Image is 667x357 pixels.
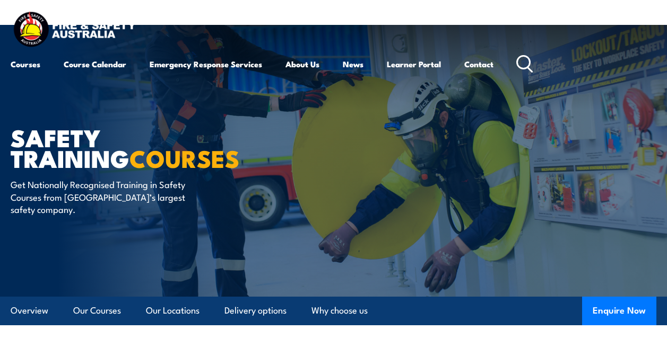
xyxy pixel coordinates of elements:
a: Overview [11,297,48,325]
a: Course Calendar [64,51,126,77]
a: Delivery options [224,297,287,325]
a: News [343,51,363,77]
a: Our Locations [146,297,200,325]
a: Learner Portal [387,51,441,77]
h1: Safety Training [11,127,273,168]
button: Enquire Now [582,297,656,325]
a: Our Courses [73,297,121,325]
a: Contact [464,51,493,77]
a: Why choose us [311,297,368,325]
strong: COURSES [129,139,239,176]
a: About Us [285,51,319,77]
a: Courses [11,51,40,77]
p: Get Nationally Recognised Training in Safety Courses from [GEOGRAPHIC_DATA]’s largest safety comp... [11,178,204,215]
a: Emergency Response Services [150,51,262,77]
